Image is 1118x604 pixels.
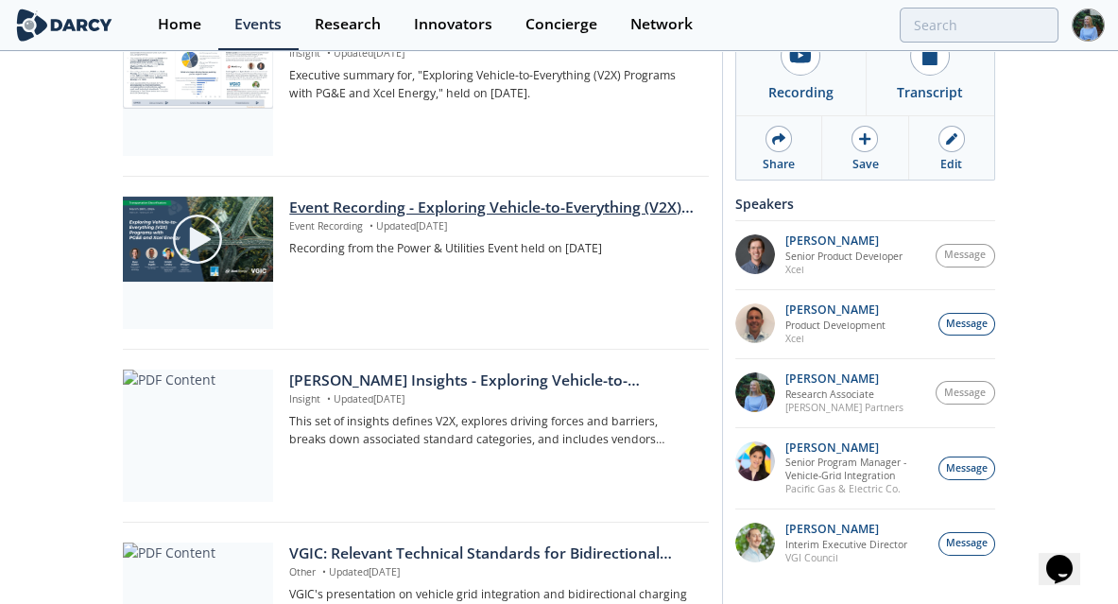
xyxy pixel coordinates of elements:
div: Home [158,17,201,32]
p: Insight Updated [DATE] [289,392,695,407]
span: • [318,565,329,578]
div: Events [234,17,282,32]
img: ewpqs58eSYq6hTtiiCpA [735,441,775,481]
p: VGI Council [785,551,907,564]
a: Executive Summary - Exploring Vehicle-to-Everything (V2X) Programs preview Executive Summary - Ex... [123,24,709,156]
span: Message [944,386,986,401]
span: Message [944,248,986,263]
p: [PERSON_NAME] [785,523,907,536]
div: Event Recording - Exploring Vehicle-to-Everything (V2X) Programs with PG&E and Xcel Energy [289,197,695,219]
span: Message [946,461,988,476]
div: Concierge [525,17,597,32]
img: Profile [1072,9,1105,42]
img: 48b9ed74-1113-426d-8bd2-6cc133422703 [735,372,775,412]
p: Interim Executive Director [785,538,907,551]
p: Research Associate [785,388,903,401]
a: Video Content Event Recording - Exploring Vehicle-to-Everything (V2X) Programs with PG&E and Xcel... [123,197,709,329]
img: 38aaf9d1-dd55-4085-9a07-5861c632d320 [735,234,775,274]
p: Executive summary for, "Exploring Vehicle-to-Everything (V2X) Programs with PG&E and Xcel Energy,... [289,67,695,102]
a: Transcript [866,16,995,115]
p: Recording from the Power & Utilities Event held on [DATE] [289,240,695,257]
p: Other Updated [DATE] [289,565,695,580]
div: Research [315,17,381,32]
p: Senior Product Developer [785,250,903,263]
div: Network [630,17,693,32]
div: Speakers [735,187,995,220]
p: Senior Program Manager - Vehicle-Grid Integration [785,456,929,482]
a: PDF Content [PERSON_NAME] Insights - Exploring Vehicle-to-Everything (V2X) Programs Insight •Upda... [123,370,709,502]
img: logo-wide.svg [13,9,115,42]
button: Message [938,457,995,480]
span: • [323,392,334,406]
p: [PERSON_NAME] [785,234,903,248]
div: Save [851,156,878,173]
button: Message [938,313,995,337]
p: [PERSON_NAME] [785,303,886,317]
span: • [323,46,334,60]
p: Xcel [785,263,903,276]
p: [PERSON_NAME] [785,372,903,386]
p: Insight Updated [DATE] [289,46,695,61]
button: Message [936,381,996,405]
img: 4bd2bf37-09f5-4f00-b091-715a3f536070 [735,523,775,562]
button: Message [938,532,995,556]
span: • [366,219,376,233]
p: Product Development [785,319,886,332]
div: [PERSON_NAME] Insights - Exploring Vehicle-to-Everything (V2X) Programs [289,370,695,392]
p: Event Recording Updated [DATE] [289,219,695,234]
a: Recording [736,16,866,115]
p: Pacific Gas & Electric Co. [785,482,929,495]
div: Share [763,156,795,173]
iframe: chat widget [1039,528,1099,585]
p: This set of insights defines V2X, explores driving forces and barriers, breaks down associated st... [289,413,695,448]
div: Innovators [414,17,492,32]
div: VGIC: Relevant Technical Standards for Bidirectional Charging [289,543,695,565]
p: [PERSON_NAME] Partners [785,401,903,414]
button: Message [936,244,996,267]
div: Edit [940,156,962,173]
div: Transcript [897,82,963,102]
input: Advanced Search [900,8,1058,43]
img: c1b5a906-872b-4661-9fb3-e75e4f4a166a [735,303,775,343]
span: Message [946,536,988,551]
div: Recording [768,82,834,102]
img: play-chapters-gray.svg [171,213,224,266]
p: Xcel [785,332,886,345]
p: [PERSON_NAME] [785,441,929,455]
a: Edit [909,116,994,180]
span: Message [946,317,988,332]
